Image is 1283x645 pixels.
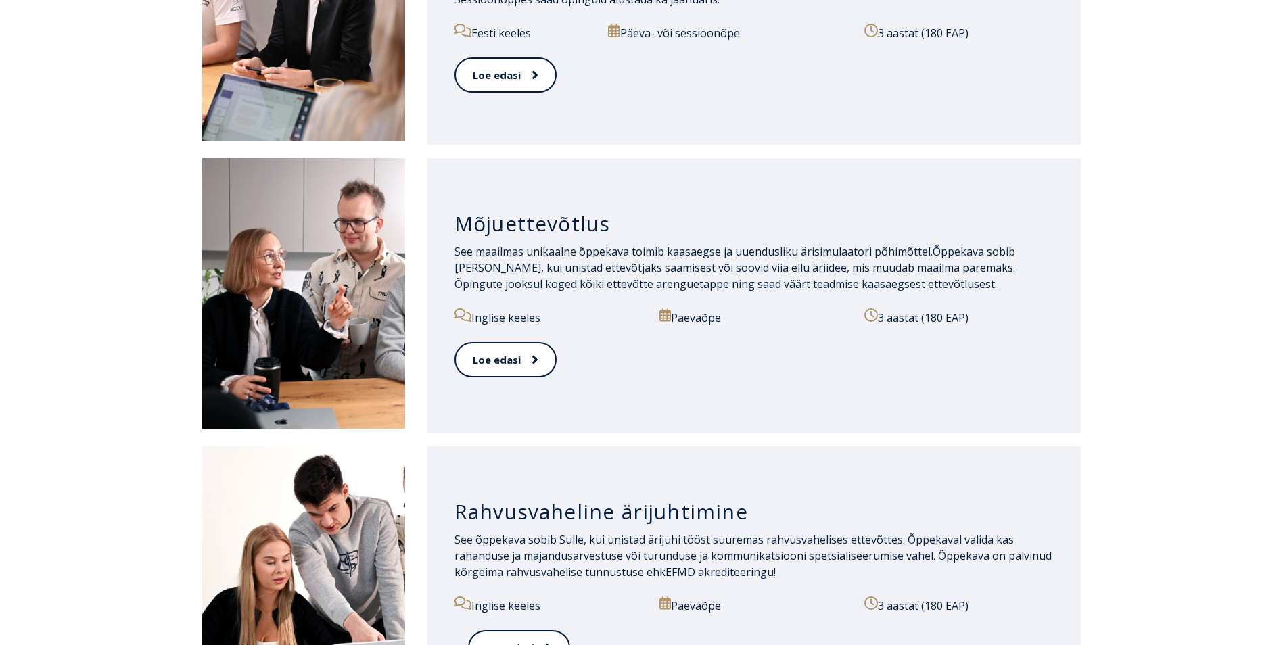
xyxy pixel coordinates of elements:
h3: Mõjuettevõtlus [454,211,1054,237]
a: EFMD akrediteeringu [666,565,774,579]
a: Loe edasi [454,57,557,93]
p: Päevaõpe [659,596,849,614]
a: Loe edasi [454,342,557,378]
p: Inglise keeles [454,596,644,614]
p: Eesti keeles [454,24,593,41]
img: Mõjuettevõtlus [202,158,405,429]
p: 3 aastat (180 EAP) [864,24,1054,41]
span: See maailmas unikaalne õppekava toimib kaasaegse ja uuendusliku ärisimulaatori põhimõttel. [454,244,933,259]
p: Päeva- või sessioonõpe [608,24,849,41]
span: Õppekava sobib [PERSON_NAME], kui unistad ettevõtjaks saamisest või soovid viia ellu äriidee, mis... [454,244,1015,291]
p: 3 aastat (180 EAP) [864,596,1054,614]
h3: Rahvusvaheline ärijuhtimine [454,499,1054,525]
p: 3 aastat (180 EAP) [864,308,1040,326]
span: See õppekava sobib Sulle, kui unistad ärijuhi tööst suuremas rahvusvahelises ettevõttes. Õppekava... [454,532,1052,579]
p: Päevaõpe [659,308,849,326]
p: Inglise keeles [454,308,644,326]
